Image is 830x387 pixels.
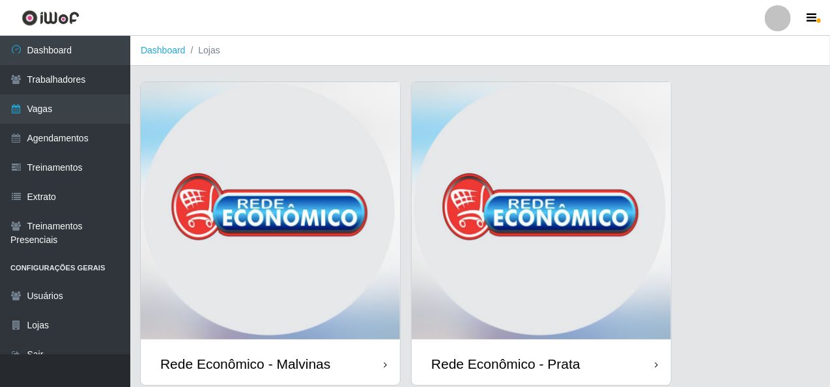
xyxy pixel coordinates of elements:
img: cardImg [412,82,671,343]
a: Dashboard [141,45,186,55]
div: Rede Econômico - Prata [431,356,580,372]
li: Lojas [186,44,220,57]
nav: breadcrumb [130,36,830,66]
img: CoreUI Logo [21,10,79,26]
div: Rede Econômico - Malvinas [160,356,330,372]
img: cardImg [141,82,400,343]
